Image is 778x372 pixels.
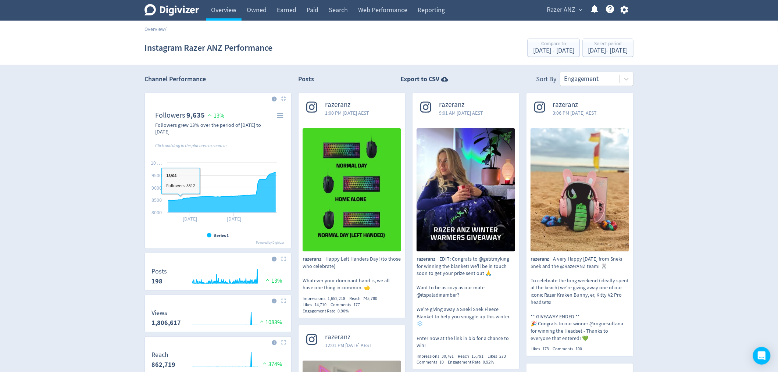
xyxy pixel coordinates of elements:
[413,93,519,365] a: razeranz9:01 AM [DATE] AESTEDIT: Congrats to @getitmyking for winning the blanket! We'll be in to...
[577,7,584,13] span: expand_more
[753,347,771,365] div: Open Intercom Messenger
[281,96,286,101] img: Placeholder
[151,277,163,286] strong: 198
[303,255,325,263] span: razeranz
[258,319,282,326] span: 1083%
[151,318,181,327] strong: 1,806,617
[488,353,510,360] div: Likes
[303,255,401,291] p: Happy Left Handers Day! (to those who celebrate) Whatever your dominant hand is, we all have one ...
[417,359,448,365] div: Comments
[576,346,582,352] span: 100
[303,128,401,251] img: Happy Left Handers Day! (to those who celebrate) Whatever your dominant hand is, we all have one ...
[148,108,288,246] svg: Followers 9,635
[261,361,282,368] span: 374%
[483,359,494,365] span: 0.92%
[155,122,272,135] div: Followers grew 13% over the period of [DATE] to [DATE]
[261,361,268,366] img: positive-performance.svg
[155,111,185,120] dt: Followers
[165,26,167,32] span: /
[471,353,483,359] span: 15,791
[151,309,181,317] dt: Views
[144,75,292,84] h2: Channel Performance
[448,359,498,365] div: Engagement Rate
[299,93,405,314] a: razeranz1:00 PM [DATE] AESTHappy Left Handers Day! (to those who celebrate) Whatever your dominan...
[144,26,165,32] a: Overview
[439,359,444,365] span: 10
[148,268,288,287] svg: Posts 198
[151,172,162,179] text: 9500
[144,36,272,60] h1: Instagram Razer ANZ Performance
[298,75,314,86] h2: Posts
[325,109,369,117] span: 1:00 PM [DATE] AEST
[264,277,271,283] img: positive-performance.svg
[542,346,549,352] span: 173
[314,302,326,308] span: 14,710
[499,353,506,359] span: 273
[531,255,553,263] span: razeranz
[281,298,286,303] img: Placeholder
[338,308,349,314] span: 0.90%
[151,360,175,369] strong: 862,719
[256,240,285,245] text: Powered by Digivizer
[531,128,629,251] img: A very Happy Easter from Sneki Snek and the @RazerANZ team! 🐰 To celebrate the long weekend (idea...
[533,41,574,47] div: Compare to
[528,39,580,57] button: Compare to[DATE] - [DATE]
[547,4,575,16] span: Razer ANZ
[206,112,214,118] img: positive-performance.svg
[417,353,458,360] div: Impressions
[151,267,167,276] dt: Posts
[401,75,440,84] strong: Export to CSV
[363,296,377,301] span: 745,780
[258,319,265,324] img: positive-performance.svg
[151,351,175,359] dt: Reach
[151,185,162,191] text: 9000
[553,101,597,109] span: razeranz
[148,310,288,329] svg: Views 1,806,617
[151,209,162,216] text: 8000
[553,346,586,352] div: Comments
[206,112,224,119] span: 13%
[281,257,286,261] img: Placeholder
[533,47,574,54] div: [DATE] - [DATE]
[417,255,439,263] span: razeranz
[281,340,286,345] img: Placeholder
[183,215,197,222] text: [DATE]
[353,302,360,308] span: 177
[583,39,634,57] button: Select period[DATE]- [DATE]
[264,277,282,285] span: 13%
[544,4,584,16] button: Razer ANZ
[325,101,369,109] span: razeranz
[439,101,483,109] span: razeranz
[417,128,515,251] img: EDIT: Congrats to @getitmyking for winning the blanket! We'll be in touch soon to get your prize ...
[303,308,353,314] div: Engagement Rate
[303,302,331,308] div: Likes
[186,110,205,120] strong: 9,635
[349,296,381,302] div: Reach
[553,109,597,117] span: 3:06 PM [DATE] AEST
[148,351,288,371] svg: Reach 862,719
[536,75,556,86] div: Sort By
[328,296,345,301] span: 1,652,218
[214,233,229,239] text: Series 1
[527,93,633,352] a: razeranz3:06 PM [DATE] AESTA very Happy Easter from Sneki Snek and the @RazerANZ team! 🐰 To celeb...
[442,353,454,359] span: 30,781
[325,333,372,341] span: razeranz
[588,47,628,54] div: [DATE] - [DATE]
[155,143,226,149] i: Click and drag in the plot area to zoom in
[439,109,483,117] span: 9:01 AM [DATE] AEST
[531,255,629,342] p: A very Happy [DATE] from Sneki Snek and the @RazerANZ team! 🐰 To celebrate the long weekend (idea...
[417,255,515,349] p: EDIT: Congrats to @getitmyking for winning the blanket! We'll be in touch soon to get your prize ...
[325,341,372,349] span: 12:01 PM [DATE] AEST
[151,197,162,203] text: 8500
[151,160,162,166] text: 10 …
[303,296,349,302] div: Impressions
[331,302,364,308] div: Comments
[458,353,488,360] div: Reach
[227,215,241,222] text: [DATE]
[531,346,553,352] div: Likes
[588,41,628,47] div: Select period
